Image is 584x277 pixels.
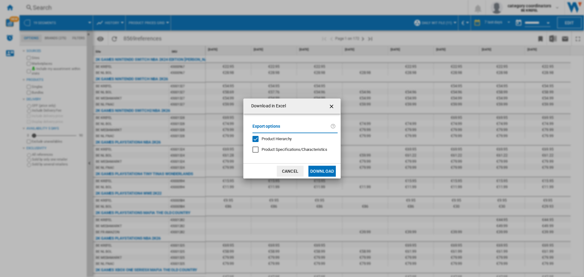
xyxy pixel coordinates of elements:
[328,103,336,110] ng-md-icon: getI18NText('BUTTONS.CLOSE_DIALOG')
[262,137,292,141] span: Product Hierarchy
[262,147,327,152] div: Only applies to Category View
[308,166,336,177] button: Download
[252,123,330,134] label: Export options
[248,103,286,109] h4: Download in Excel
[252,136,333,142] md-checkbox: Product Hierarchy
[277,166,304,177] button: Cancel
[262,147,327,152] span: Product Specifications/Characteristics
[326,100,338,112] button: getI18NText('BUTTONS.CLOSE_DIALOG')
